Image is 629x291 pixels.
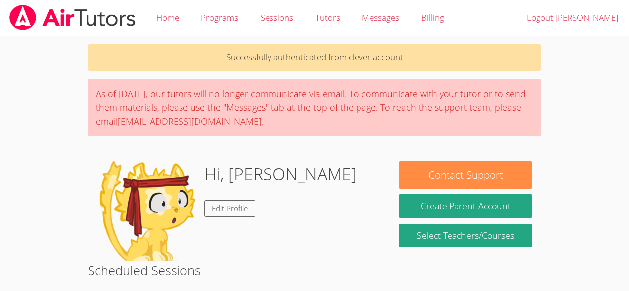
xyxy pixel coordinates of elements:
div: As of [DATE], our tutors will no longer communicate via email. To communicate with your tutor or ... [88,79,541,136]
img: airtutors_banner-c4298cdbf04f3fff15de1276eac7730deb9818008684d7c2e4769d2f7ddbe033.png [8,5,137,30]
a: Edit Profile [204,200,255,217]
button: Contact Support [399,161,532,189]
p: Successfully authenticated from clever account [88,44,541,71]
img: default.png [97,161,196,261]
a: Select Teachers/Courses [399,224,532,247]
button: Create Parent Account [399,194,532,218]
h2: Scheduled Sessions [88,261,541,280]
h1: Hi, [PERSON_NAME] [204,161,357,187]
span: Messages [362,12,399,23]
